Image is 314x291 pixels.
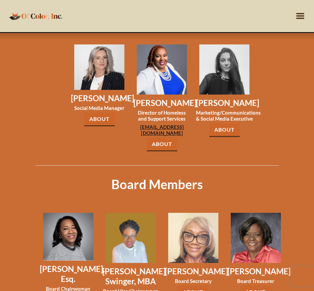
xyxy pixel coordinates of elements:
[147,138,177,151] a: About
[209,123,240,137] a: About
[165,278,222,284] h3: Board Secretary
[196,98,253,108] h3: [PERSON_NAME]
[133,124,190,136] a: [EMAIL_ADDRESS][DOMAIN_NAME]
[7,8,64,24] a: home
[35,165,279,191] h1: Board Members
[196,110,253,122] h3: Marketing/Communications & Social Media Executive
[71,93,128,103] h3: [PERSON_NAME]
[40,264,97,284] h3: [PERSON_NAME], Esq.
[165,266,222,276] h3: [PERSON_NAME]
[227,266,284,276] h3: [PERSON_NAME]
[227,278,284,284] h3: Board Treasurer
[133,98,190,108] h3: [PERSON_NAME]
[71,105,128,111] h3: Social Media Manager
[133,110,190,122] h3: Director of Homeless and Support Services
[84,113,115,126] a: About
[102,266,159,286] h3: [PERSON_NAME] Swinger, MBA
